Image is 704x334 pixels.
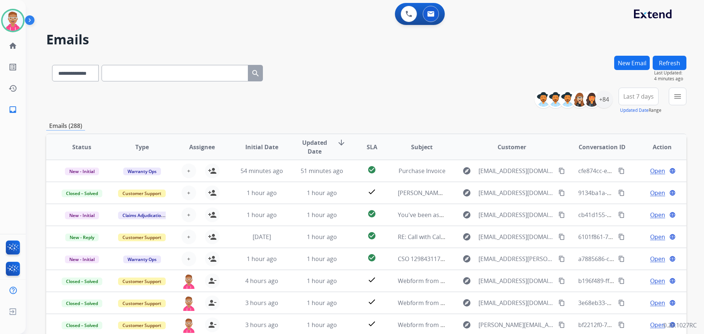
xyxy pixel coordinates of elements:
[367,143,377,151] span: SLA
[618,234,625,240] mat-icon: content_copy
[251,69,260,78] mat-icon: search
[65,212,99,219] span: New - Initial
[181,252,196,266] button: +
[208,276,217,285] mat-icon: person_remove
[669,234,676,240] mat-icon: language
[478,188,554,197] span: [EMAIL_ADDRESS][DOMAIN_NAME]
[118,278,166,285] span: Customer Support
[618,322,625,328] mat-icon: content_copy
[578,233,686,241] span: 6101f861-7f86-44e0-b5a9-c7ec447feceb
[367,187,376,196] mat-icon: check
[650,254,665,263] span: Open
[462,210,471,219] mat-icon: explore
[245,143,278,151] span: Initial Date
[558,256,565,262] mat-icon: content_copy
[181,208,196,222] button: +
[558,300,565,306] mat-icon: content_copy
[8,105,17,114] mat-icon: inbox
[578,277,686,285] span: b196f489-ff8d-4c1a-81cf-fe4ed7b1dbaa
[367,275,376,284] mat-icon: check
[663,321,697,330] p: 0.20.1027RC
[673,92,682,101] mat-icon: menu
[462,188,471,197] mat-icon: explore
[498,143,526,151] span: Customer
[245,277,278,285] span: 4 hours ago
[367,319,376,328] mat-icon: check
[654,70,686,76] span: Last Updated:
[653,56,686,70] button: Refresh
[462,298,471,307] mat-icon: explore
[558,190,565,196] mat-icon: content_copy
[245,321,278,329] span: 3 hours ago
[8,63,17,71] mat-icon: list_alt
[669,278,676,284] mat-icon: language
[208,232,217,241] mat-icon: person_add
[181,318,196,333] img: agent-avatar
[65,168,99,175] span: New - Initial
[478,232,554,241] span: [EMAIL_ADDRESS][DOMAIN_NAME]
[478,276,554,285] span: [EMAIL_ADDRESS][DOMAIN_NAME]
[65,234,99,241] span: New - Reply
[398,299,564,307] span: Webform from [EMAIL_ADDRESS][DOMAIN_NAME] on [DATE]
[478,298,554,307] span: [EMAIL_ADDRESS][DOMAIN_NAME]
[399,167,445,175] span: Purchase Invoice
[181,186,196,200] button: +
[208,254,217,263] mat-icon: person_add
[626,134,686,160] th: Action
[187,166,190,175] span: +
[578,167,682,175] span: cfe874cc-efff-4169-b7b4-79fc8104b1f4
[618,300,625,306] mat-icon: content_copy
[307,211,337,219] span: 1 hour ago
[307,321,337,329] span: 1 hour ago
[247,211,277,219] span: 1 hour ago
[3,10,23,31] img: avatar
[478,320,554,329] span: [PERSON_NAME][EMAIL_ADDRESS][PERSON_NAME][DOMAIN_NAME]
[307,255,337,263] span: 1 hour ago
[62,322,102,329] span: Closed – Solved
[135,143,149,151] span: Type
[187,210,190,219] span: +
[618,168,625,174] mat-icon: content_copy
[301,167,343,175] span: 51 minutes ago
[247,255,277,263] span: 1 hour ago
[187,232,190,241] span: +
[462,166,471,175] mat-icon: explore
[253,233,271,241] span: [DATE]
[307,189,337,197] span: 1 hour ago
[181,164,196,178] button: +
[398,189,563,197] span: [PERSON_NAME]:Elite Adjustable base Twin XL item 144089P
[398,255,491,263] span: CSO 1298431177-­­[PERSON_NAME]
[245,299,278,307] span: 3 hours ago
[72,143,91,151] span: Status
[367,297,376,306] mat-icon: check
[307,299,337,307] span: 1 hour ago
[669,300,676,306] mat-icon: language
[181,274,196,289] img: agent-avatar
[618,278,625,284] mat-icon: content_copy
[118,190,166,197] span: Customer Support
[307,277,337,285] span: 1 hour ago
[62,278,102,285] span: Closed – Solved
[46,121,85,131] p: Emails (288)
[62,190,102,197] span: Closed – Solved
[558,212,565,218] mat-icon: content_copy
[618,212,625,218] mat-icon: content_copy
[558,322,565,328] mat-icon: content_copy
[578,255,687,263] span: a7885686-c85b-4f9c-a59d-5bbcc97c7ff7
[208,166,217,175] mat-icon: person_add
[478,254,554,263] span: [EMAIL_ADDRESS][PERSON_NAME][DOMAIN_NAME]
[46,32,686,47] h2: Emails
[8,41,17,50] mat-icon: home
[123,168,161,175] span: Warranty Ops
[189,143,215,151] span: Assignee
[337,138,346,147] mat-icon: arrow_downward
[367,209,376,218] mat-icon: check_circle
[181,230,196,244] button: +
[65,256,99,263] span: New - Initial
[398,277,564,285] span: Webform from [EMAIL_ADDRESS][DOMAIN_NAME] on [DATE]
[650,188,665,197] span: Open
[123,256,161,263] span: Warranty Ops
[650,166,665,175] span: Open
[578,321,689,329] span: bf2212f0-7968-45d4-85ee-b47122cb75a8
[187,188,190,197] span: +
